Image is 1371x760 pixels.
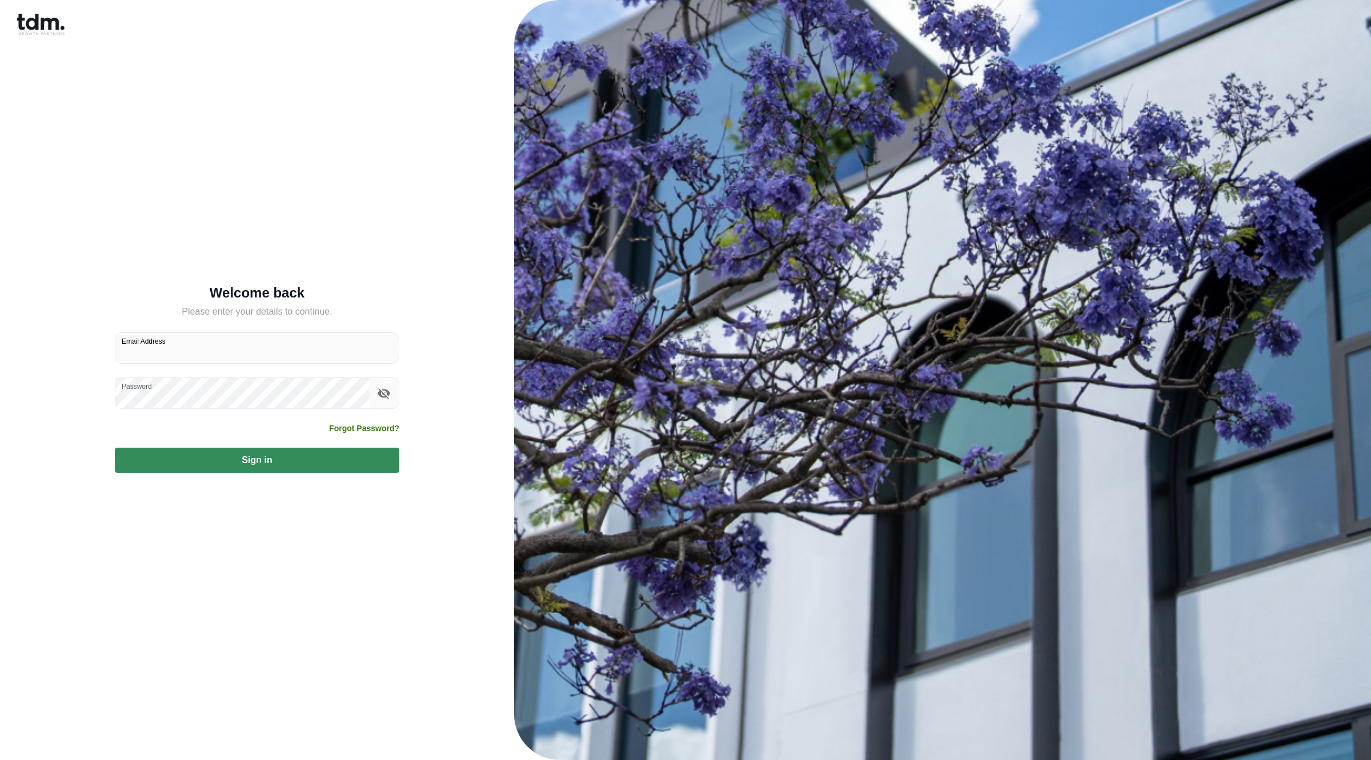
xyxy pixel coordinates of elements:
[122,381,152,391] label: Password
[329,423,399,434] a: Forgot Password?
[122,336,166,346] label: Email Address
[374,384,394,403] button: toggle password visibility
[115,448,399,473] button: Sign in
[115,287,399,299] h5: Welcome back
[115,305,399,319] h5: Please enter your details to continue.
